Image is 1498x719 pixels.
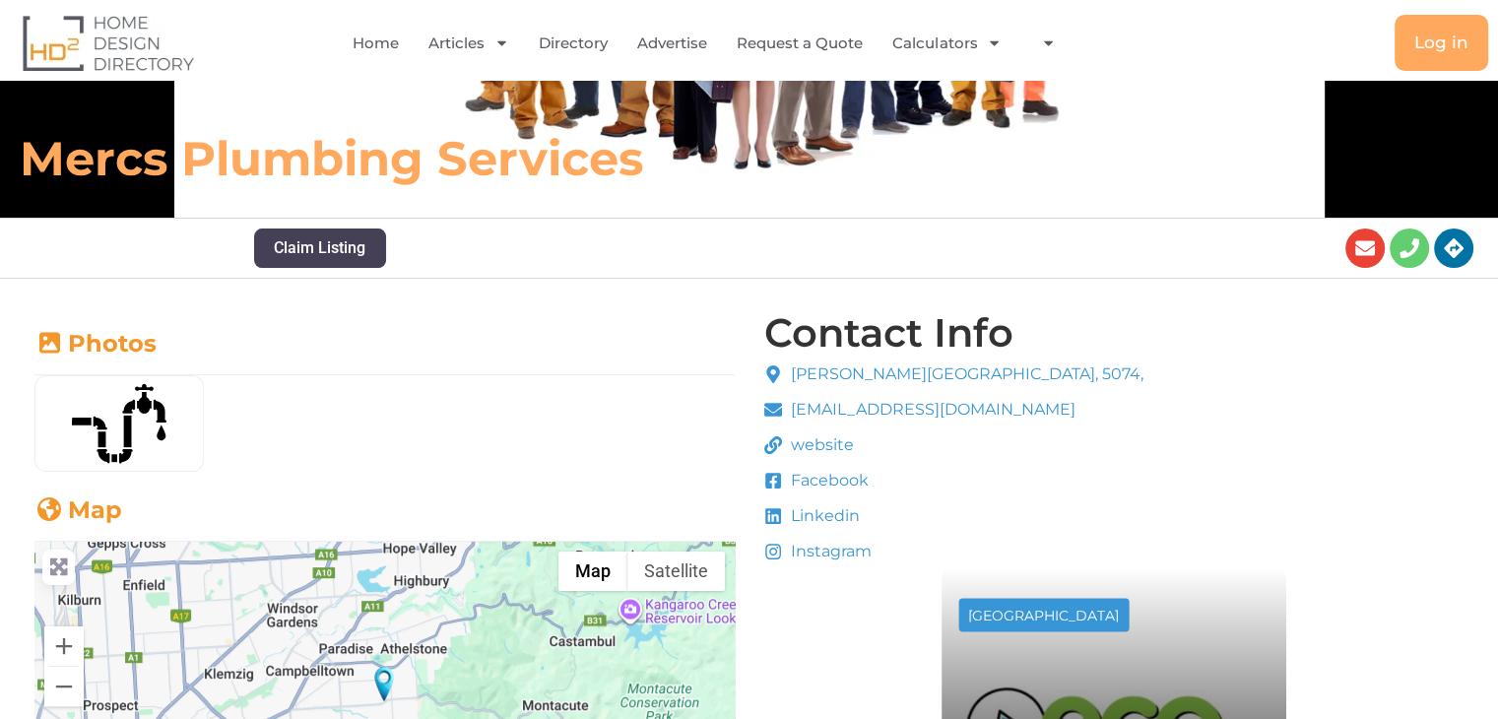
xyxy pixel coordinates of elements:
h4: Contact Info [764,313,1013,353]
a: Articles [428,21,509,66]
nav: Menu [305,21,1118,66]
a: Photos [34,329,157,358]
div: Mercs Plumbing Services [374,667,394,701]
span: website [786,433,854,457]
span: Log in [1414,34,1468,51]
a: Calculators [892,21,1002,66]
a: Advertise [637,21,707,66]
a: Directory [539,21,608,66]
button: Zoom out [44,667,84,706]
span: Facebook [786,469,869,492]
a: Request a Quote [737,21,863,66]
button: Show satellite imagery [627,552,725,591]
span: [PERSON_NAME][GEOGRAPHIC_DATA], 5074, [786,362,1143,386]
a: Home [353,21,399,66]
a: [EMAIL_ADDRESS][DOMAIN_NAME] [764,398,1144,422]
span: Linkedin [786,504,860,528]
div: [GEOGRAPHIC_DATA] [968,609,1119,622]
button: Show street map [558,552,627,591]
button: Zoom in [44,626,84,666]
a: Log in [1395,15,1488,71]
h6: Mercs Plumbing Services [20,129,1039,188]
span: Instagram [786,540,872,563]
button: Claim Listing [254,229,385,268]
img: plumbing-pipe-svgrepo-com [35,376,203,470]
span: [EMAIL_ADDRESS][DOMAIN_NAME] [786,398,1075,422]
a: Map [34,495,122,524]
